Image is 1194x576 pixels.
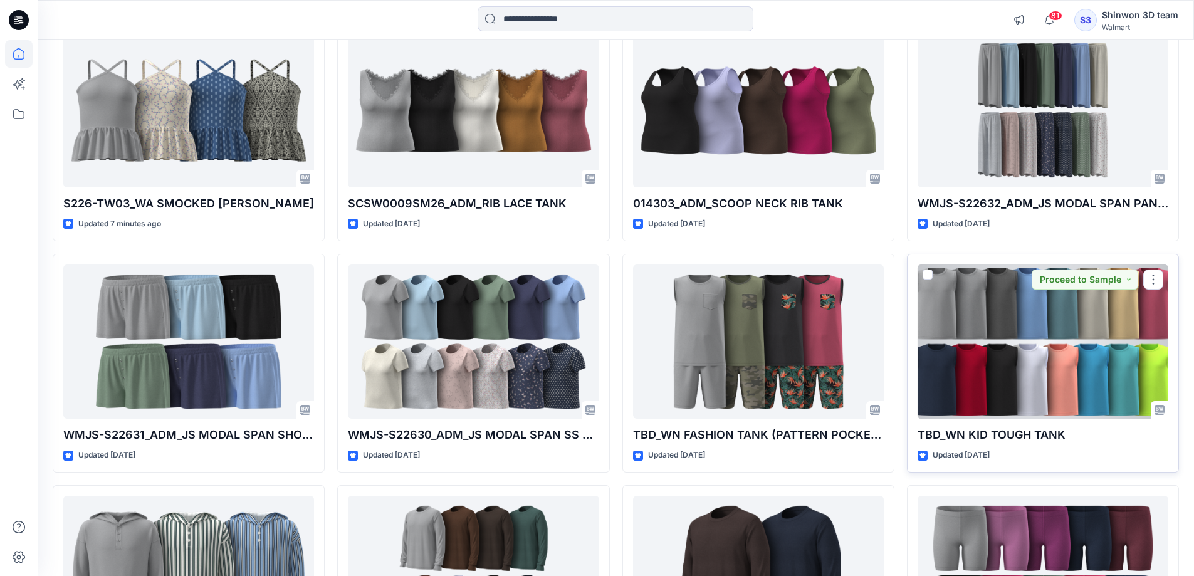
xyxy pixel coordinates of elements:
a: S226-TW03_WA SMOCKED HALTER CAMI [63,33,314,188]
p: 014303_ADM_SCOOP NECK RIB TANK [633,195,884,212]
p: WMJS-S22630_ADM_JS MODAL SPAN SS TEE [348,426,599,444]
p: Updated [DATE] [363,449,420,462]
p: S226-TW03_WA SMOCKED [PERSON_NAME] [63,195,314,212]
p: Updated [DATE] [648,217,705,231]
a: WMJS-S22632_ADM_JS MODAL SPAN PANTS [918,33,1168,188]
div: Walmart [1102,23,1178,32]
p: TBD_WN KID TOUGH TANK [918,426,1168,444]
p: Updated [DATE] [933,217,990,231]
p: SCSW0009SM26_ADM_RIB LACE TANK [348,195,599,212]
a: TBD_WN FASHION TANK (PATTERN POCKET CONTR BINDING) [633,264,884,419]
p: WMJS-S22632_ADM_JS MODAL SPAN PANTS [918,195,1168,212]
p: Updated [DATE] [363,217,420,231]
div: Shinwon 3D team [1102,8,1178,23]
p: Updated 7 minutes ago [78,217,161,231]
p: TBD_WN FASHION TANK (PATTERN POCKET CONTR BINDING) [633,426,884,444]
p: Updated [DATE] [933,449,990,462]
a: WMJS-S22630_ADM_JS MODAL SPAN SS TEE [348,264,599,419]
div: S3 [1074,9,1097,31]
p: WMJS-S22631_ADM_JS MODAL SPAN SHORTS [63,426,314,444]
a: SCSW0009SM26_ADM_RIB LACE TANK [348,33,599,188]
p: Updated [DATE] [78,449,135,462]
a: TBD_WN KID TOUGH TANK [918,264,1168,419]
span: 81 [1049,11,1062,21]
p: Updated [DATE] [648,449,705,462]
a: 014303_ADM_SCOOP NECK RIB TANK [633,33,884,188]
a: WMJS-S22631_ADM_JS MODAL SPAN SHORTS [63,264,314,419]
